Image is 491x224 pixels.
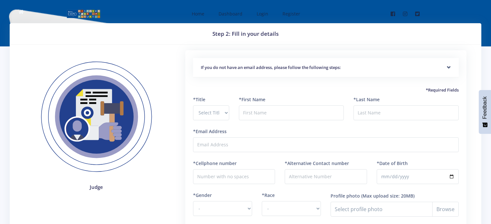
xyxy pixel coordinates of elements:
[353,105,459,120] input: Last Name
[285,169,367,184] input: Alternative Number
[30,50,163,184] img: Judges
[193,128,227,135] label: *Email Address
[377,160,408,167] label: *Date of Birth
[192,11,204,17] span: Home
[250,5,273,22] a: Login
[353,96,380,103] label: *Last Name
[482,96,488,119] span: Feedback
[331,192,360,199] label: Profile photo
[212,5,248,22] a: Dashboard
[285,160,349,167] label: *Alternative Contact number
[193,96,205,103] label: *Title
[66,9,100,19] img: logo01.png
[262,192,275,199] label: *Race
[193,137,459,152] input: Email Address
[239,96,265,103] label: *First Name
[193,192,212,199] label: *Gender
[30,183,163,191] h4: Judge
[193,169,275,184] input: Number with no spaces
[17,30,474,38] h3: Step 2: Fill in your details
[201,64,451,71] h5: If you do not have an email address, please follow the following steps:
[361,192,414,199] label: (Max upload size: 20MB)
[479,90,491,134] button: Feedback - Show survey
[276,5,305,22] a: Register
[257,11,268,17] span: Login
[239,105,344,120] input: First Name
[282,11,300,17] span: Register
[185,5,210,22] a: Home
[193,87,459,93] h5: *Required Fields
[219,11,242,17] span: Dashboard
[193,160,237,167] label: *Cellphone number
